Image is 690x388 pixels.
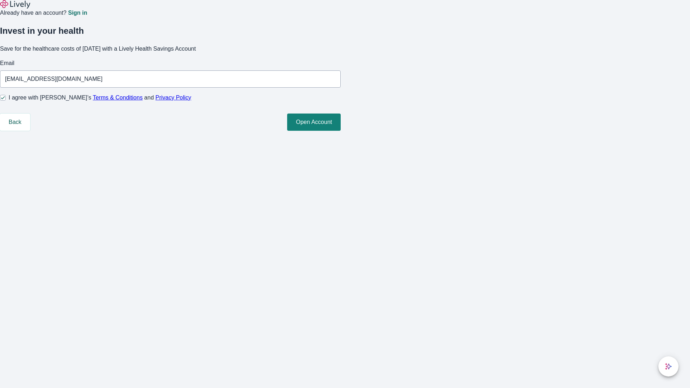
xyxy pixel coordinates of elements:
button: chat [658,356,678,377]
span: I agree with [PERSON_NAME]’s and [9,93,191,102]
a: Privacy Policy [156,94,192,101]
svg: Lively AI Assistant [665,363,672,370]
a: Sign in [68,10,87,16]
button: Open Account [287,114,341,131]
a: Terms & Conditions [93,94,143,101]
